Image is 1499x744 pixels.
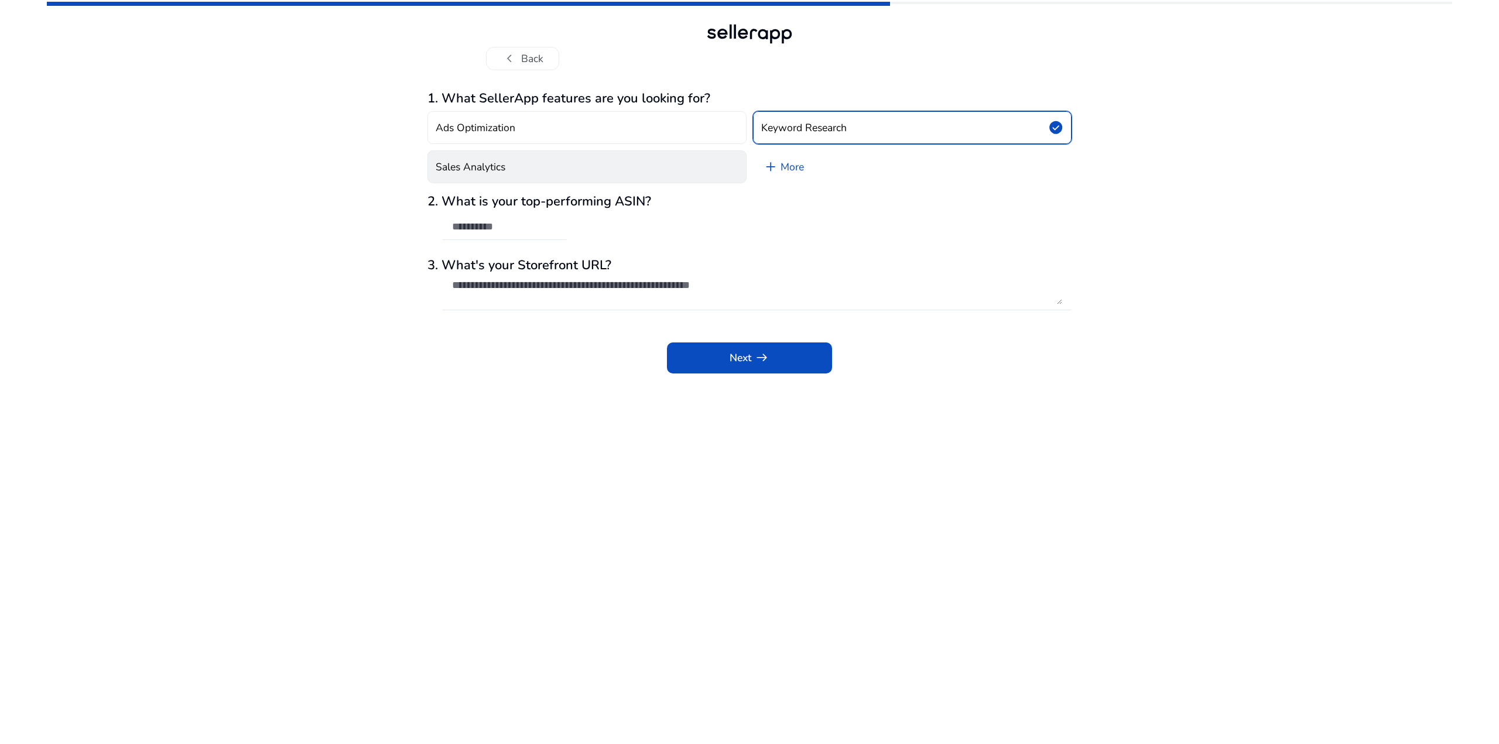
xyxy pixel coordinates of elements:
[754,350,769,365] span: arrow_right_alt
[761,122,847,134] h4: Keyword Research
[753,111,1072,144] button: Keyword Researchcheck_circle
[763,159,778,174] span: add
[1048,120,1063,135] span: check_circle
[502,51,517,66] span: chevron_left
[427,194,1072,209] h3: 2. What is your top-performing ASIN?
[427,91,1072,106] h3: 1. What SellerApp features are you looking for?
[427,150,747,183] button: Sales Analytics
[436,122,515,134] h4: Ads Optimization
[667,342,832,373] button: Nextarrow_right_alt
[436,161,505,173] h4: Sales Analytics
[427,111,747,144] button: Ads Optimization
[753,150,815,183] a: More
[427,258,1072,273] h3: 3. What's your Storefront URL?
[486,47,559,70] button: chevron_leftBack
[730,350,769,365] span: Next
